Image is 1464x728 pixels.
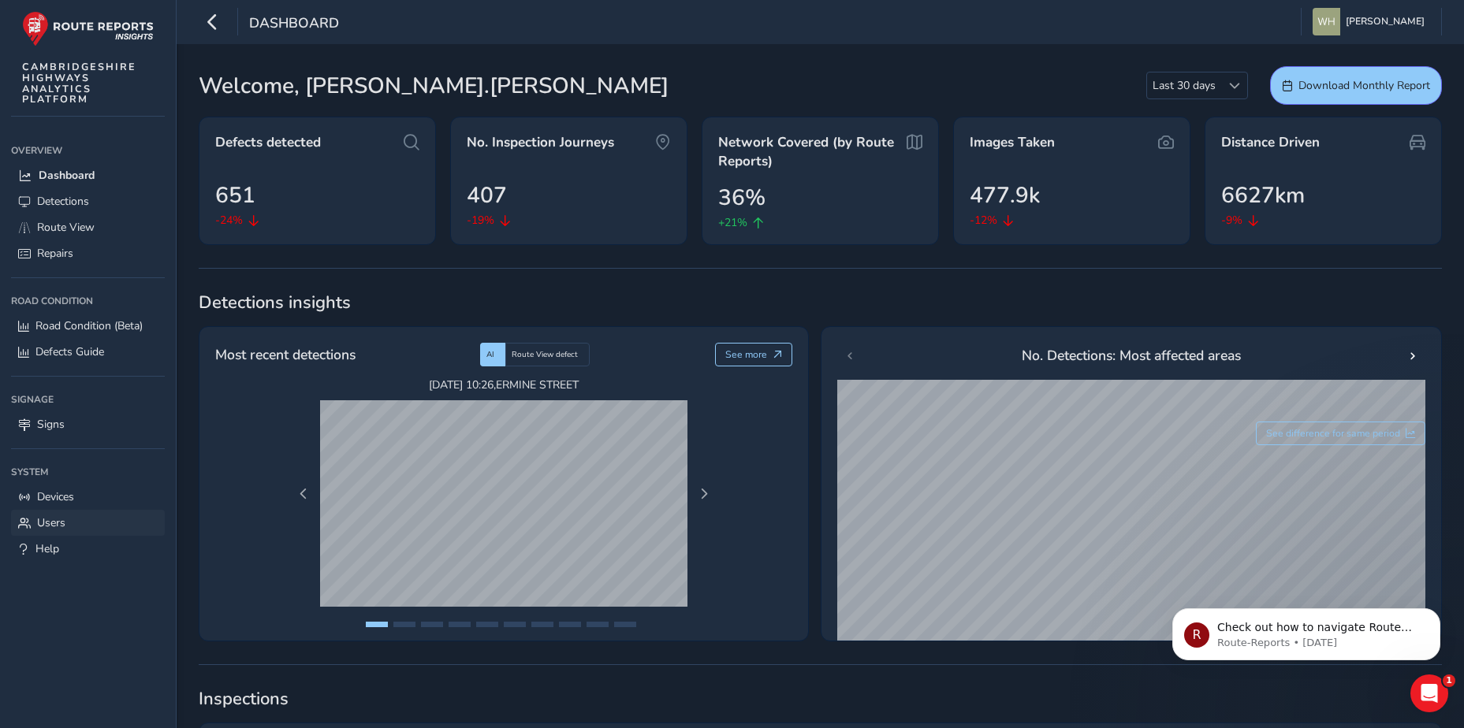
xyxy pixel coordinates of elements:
button: See more [715,343,793,366]
button: Page 5 [476,622,498,627]
span: Detections insights [199,291,1442,314]
span: Most recent detections [215,344,356,365]
span: +21% [718,214,747,231]
span: See more [725,348,767,361]
button: Page 9 [587,622,609,627]
span: 6627km [1221,179,1305,212]
span: Welcome, [PERSON_NAME].[PERSON_NAME] [199,69,669,102]
span: [DATE] 10:26 , ERMINE STREET [320,377,687,392]
span: No. Inspection Journeys [467,133,614,152]
span: Network Covered (by Route Reports) [718,133,902,170]
span: Images Taken [970,133,1055,152]
div: AI [480,343,505,366]
span: Defects Guide [35,344,104,359]
span: Devices [37,489,74,504]
span: Defects detected [215,133,321,152]
a: Detections [11,188,165,214]
span: -24% [215,212,243,228]
span: Route View defect [512,349,578,360]
button: See difference for same period [1256,422,1426,445]
a: Signs [11,411,165,437]
button: Download Monthly Report [1270,66,1442,105]
a: Repairs [11,240,165,266]
span: Last 30 days [1147,72,1221,98]
div: Signage [11,388,165,411]
span: No. Detections: Most affected areas [1022,345,1241,366]
a: Help [11,536,165,562]
button: Page 4 [449,622,471,627]
div: Road Condition [11,289,165,313]
span: 407 [467,179,507,212]
a: Devices [11,484,165,510]
span: CAMBRIDGESHIRE HIGHWAYS ANALYTICS PLATFORM [22,61,136,105]
span: 651 [215,179,255,212]
button: Page 3 [421,622,443,627]
img: rr logo [22,11,154,46]
img: diamond-layout [1313,8,1340,35]
button: Page 8 [559,622,581,627]
iframe: Intercom live chat [1410,674,1448,712]
button: Next Page [693,483,715,505]
span: Repairs [37,246,73,261]
button: [PERSON_NAME] [1313,8,1430,35]
button: Page 2 [393,622,415,627]
span: Dashboard [39,168,95,183]
span: Help [35,541,59,556]
button: Previous Page [292,483,315,505]
div: Overview [11,139,165,162]
a: Dashboard [11,162,165,188]
span: Route View [37,220,95,235]
span: Users [37,515,65,530]
span: Inspections [199,687,1442,711]
span: Detections [37,194,89,209]
div: Route View defect [505,343,590,366]
button: Page 1 [366,622,388,627]
span: Road Condition (Beta) [35,318,143,333]
span: Download Monthly Report [1298,78,1430,93]
span: AI [486,349,494,360]
div: System [11,460,165,484]
button: Page 7 [531,622,553,627]
span: Distance Driven [1221,133,1320,152]
span: -19% [467,212,494,228]
span: Signs [37,417,65,432]
a: Users [11,510,165,536]
span: -9% [1221,212,1242,228]
span: 477.9k [970,179,1040,212]
iframe: Intercom notifications message [1149,575,1464,685]
span: -12% [970,212,997,228]
span: 1 [1443,674,1455,687]
button: Page 10 [614,622,636,627]
span: [PERSON_NAME] [1346,8,1425,35]
button: Page 6 [504,622,526,627]
span: 36% [718,181,766,214]
a: Road Condition (Beta) [11,313,165,339]
a: Route View [11,214,165,240]
span: Dashboard [249,13,339,35]
a: Defects Guide [11,339,165,365]
span: See difference for same period [1266,427,1400,440]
